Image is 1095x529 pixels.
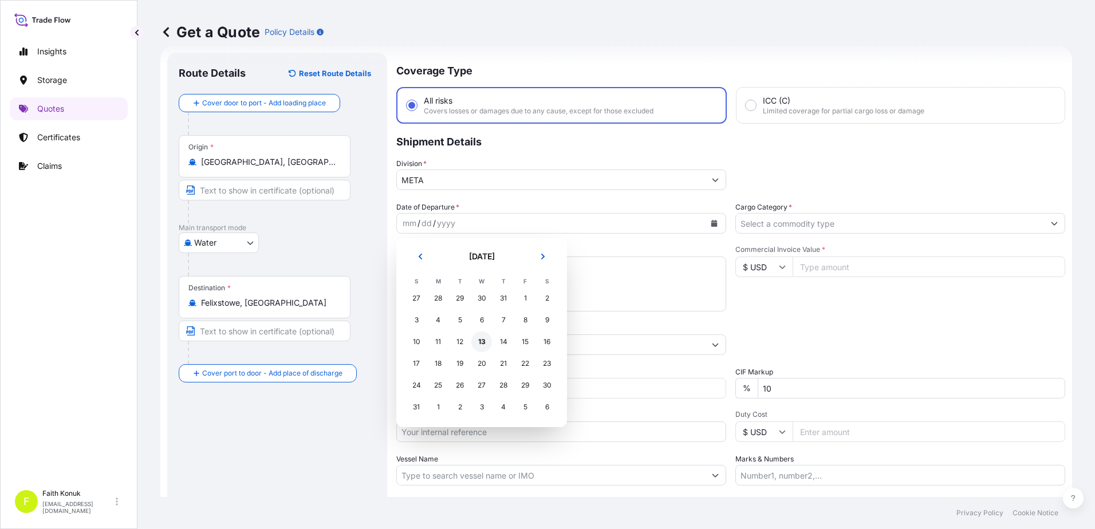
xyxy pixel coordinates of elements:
[406,310,427,330] div: Sunday, August 3, 2025
[537,288,557,309] div: Saturday, August 2, 2025
[514,275,536,287] th: F
[536,275,558,287] th: S
[160,23,260,41] p: Get a Quote
[530,247,556,266] button: Next
[493,310,514,330] div: Thursday, August 7, 2025
[406,288,427,309] div: Sunday, July 27, 2025
[515,353,535,374] div: Friday, August 22, 2025
[406,397,427,417] div: Sunday, August 31, 2025
[408,247,433,266] button: Previous
[406,375,427,396] div: Sunday, August 24, 2025
[406,331,427,352] div: Sunday, August 10, 2025
[471,353,492,374] div: Wednesday, August 20, 2025
[515,375,535,396] div: Friday, August 29, 2025
[450,397,470,417] div: Tuesday, September 2, 2025
[450,375,470,396] div: Tuesday, August 26, 2025
[405,247,558,418] div: August 2025
[471,397,492,417] div: Wednesday, September 3, 2025
[440,251,523,262] h2: [DATE]
[396,238,567,427] section: Calendar
[450,288,470,309] div: Tuesday, July 29, 2025
[396,53,1065,87] p: Coverage Type
[427,275,449,287] th: M
[515,397,535,417] div: Friday, September 5, 2025
[449,275,471,287] th: T
[471,288,492,309] div: Wednesday, July 30, 2025
[493,353,514,374] div: Thursday, August 21, 2025
[450,331,470,352] div: Tuesday, August 12, 2025
[515,310,535,330] div: Friday, August 8, 2025
[537,353,557,374] div: Saturday, August 23, 2025
[537,397,557,417] div: Saturday, September 6, 2025
[493,397,514,417] div: Thursday, September 4, 2025
[493,331,514,352] div: Thursday, August 14, 2025
[406,353,427,374] div: Sunday, August 17, 2025
[515,288,535,309] div: Friday, August 1, 2025
[537,310,557,330] div: Saturday, August 9, 2025
[471,331,492,352] div: Today, Wednesday, August 13, 2025
[428,375,448,396] div: Monday, August 25, 2025
[471,375,492,396] div: Wednesday, August 27, 2025
[450,353,470,374] div: Tuesday, August 19, 2025
[428,331,448,352] div: Monday, August 11, 2025
[493,288,514,309] div: Thursday, July 31, 2025
[428,288,448,309] div: Monday, July 28, 2025
[265,26,314,38] p: Policy Details
[428,310,448,330] div: Monday, August 4, 2025
[428,397,448,417] div: Monday, September 1, 2025
[471,275,493,287] th: W
[537,375,557,396] div: Saturday, August 30, 2025
[493,375,514,396] div: Thursday, August 28, 2025
[471,310,492,330] div: Wednesday, August 6, 2025
[493,275,514,287] th: T
[450,310,470,330] div: Tuesday, August 5, 2025
[428,353,448,374] div: Monday, August 18, 2025
[405,275,427,287] th: S
[537,331,557,352] div: Saturday, August 16, 2025
[405,275,558,418] table: August 2025
[515,331,535,352] div: Friday, August 15, 2025
[396,124,1065,158] p: Shipment Details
